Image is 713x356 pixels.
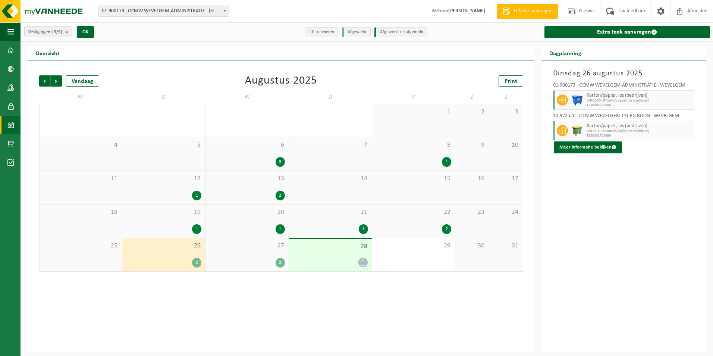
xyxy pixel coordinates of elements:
strong: [PERSON_NAME] [448,8,486,14]
count: (9/9) [52,29,62,34]
span: Vestigingen [28,26,62,38]
li: Uit te voeren [305,27,338,37]
span: 1 [376,108,451,116]
span: 21 [293,208,368,216]
span: Karton/papier, los (bedrijven) [587,93,692,99]
span: 27 [209,242,285,250]
div: 10-972520 - OCMW WEVELGEM-PIT EN BOON - WEVELGEM [553,113,694,121]
span: 6 [209,141,285,149]
span: 29 [376,242,451,250]
h3: Dinsdag 26 augustus 2025 [553,68,694,79]
span: 2 [459,108,485,116]
span: T250001702499 [587,134,692,138]
td: M [39,90,122,104]
span: T250001701588 [587,103,692,107]
a: Print [499,75,523,87]
span: WB-1100-HP karton/papier, los (bedrijven) [587,99,692,103]
a: Extra taak aanvragen [544,26,710,38]
span: 01-900173 - OCMW WEVELGEM-ADMINISTRATIE - 8560 WEVELGEM, DEKEN JONCKHEERESTRAAT 9 [99,6,229,16]
span: 16 [459,175,485,183]
td: Z [455,90,489,104]
li: Afgewerkt [342,27,371,37]
span: 31 [493,242,519,250]
span: Print [505,78,517,84]
span: 9 [459,141,485,149]
div: 1 [442,157,451,167]
span: Offerte aanvragen [512,7,555,15]
span: 18 [43,208,118,216]
div: 3 [276,157,285,167]
span: 11 [43,175,118,183]
div: 1 [276,224,285,234]
td: D [289,90,372,104]
div: 1 [192,224,201,234]
span: 25 [43,242,118,250]
span: Volgende [51,75,62,87]
span: 13 [209,175,285,183]
h2: Dagplanning [542,46,589,60]
span: WB-1100-HP karton/papier, los (bedrijven) [587,129,692,134]
td: D [122,90,205,104]
li: Afgewerkt en afgemeld [374,27,427,37]
img: WB-1100-HPE-BE-01 [572,94,583,106]
span: 24 [493,208,519,216]
h2: Overzicht [28,46,67,60]
span: 26 [126,242,201,250]
span: 20 [209,208,285,216]
div: 1 [192,191,201,200]
img: WB-1100-HPE-GN-50 [572,125,583,136]
span: 28 [293,243,368,251]
span: 8 [376,141,451,149]
div: 2 [276,258,285,268]
span: 17 [493,175,519,183]
div: 2 [192,258,201,268]
span: 10 [493,141,519,149]
td: Z [489,90,523,104]
span: 22 [376,208,451,216]
span: 30 [459,242,485,250]
button: Vestigingen(9/9) [24,26,72,37]
span: 3 [493,108,519,116]
span: Vorige [39,75,50,87]
td: V [372,90,455,104]
button: OK [77,26,94,38]
button: Meer informatie bekijken [554,141,622,153]
span: 23 [459,208,485,216]
span: 15 [376,175,451,183]
span: 19 [126,208,201,216]
span: 14 [293,175,368,183]
span: 5 [126,141,201,149]
span: 01-900173 - OCMW WEVELGEM-ADMINISTRATIE - 8560 WEVELGEM, DEKEN JONCKHEERESTRAAT 9 [98,6,229,17]
div: 1 [359,224,368,234]
div: 2 [276,191,285,200]
div: Augustus 2025 [245,75,317,87]
span: 4 [43,141,118,149]
div: Vandaag [66,75,99,87]
span: Karton/papier, los (bedrijven) [587,123,692,129]
div: 2 [442,224,451,234]
span: 12 [126,175,201,183]
div: 01-900173 - OCMW WEVELGEM-ADMINISTRATIE - WEVELGEM [553,83,694,90]
td: W [205,90,289,104]
span: 7 [293,141,368,149]
a: Offerte aanvragen [497,4,558,19]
